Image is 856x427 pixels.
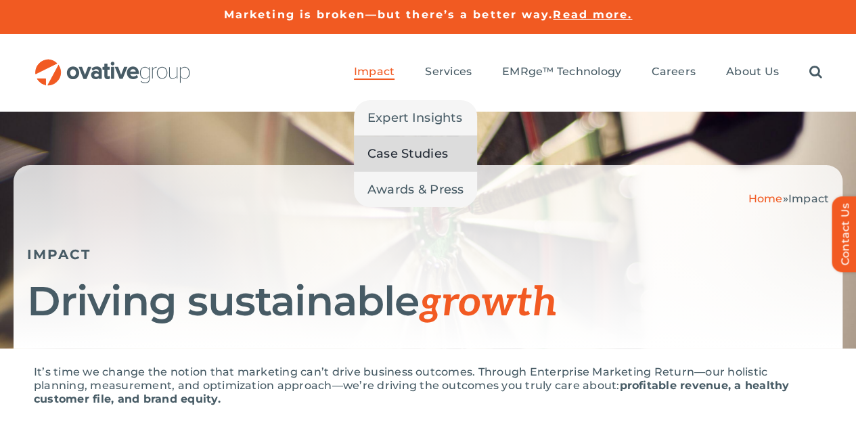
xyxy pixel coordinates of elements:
a: OG_Full_horizontal_RGB [34,58,192,70]
span: » [748,192,829,205]
span: EMRge™ Technology [502,65,621,78]
a: About Us [726,65,779,80]
span: Awards & Press [367,180,464,199]
nav: Menu [354,51,822,94]
a: Services [425,65,472,80]
h1: Driving sustainable [27,279,829,325]
span: Impact [788,192,829,205]
span: growth [419,279,557,328]
a: Case Studies [354,136,478,171]
a: Home [748,192,782,205]
a: Impact [354,65,395,80]
a: Marketing is broken—but there’s a better way. [224,8,554,21]
span: Expert Insights [367,108,462,127]
p: It’s time we change the notion that marketing can’t drive business outcomes. Through Enterprise M... [34,365,822,406]
strong: profitable revenue, a healthy customer file, and brand equity. [34,379,789,405]
a: Careers [652,65,696,80]
span: Careers [652,65,696,78]
a: EMRge™ Technology [502,65,621,80]
span: Impact [354,65,395,78]
a: Expert Insights [354,100,478,135]
span: Services [425,65,472,78]
a: Search [809,65,822,80]
h5: IMPACT [27,246,829,263]
a: Awards & Press [354,172,478,207]
span: About Us [726,65,779,78]
a: Read more. [553,8,632,21]
span: Case Studies [367,144,448,163]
